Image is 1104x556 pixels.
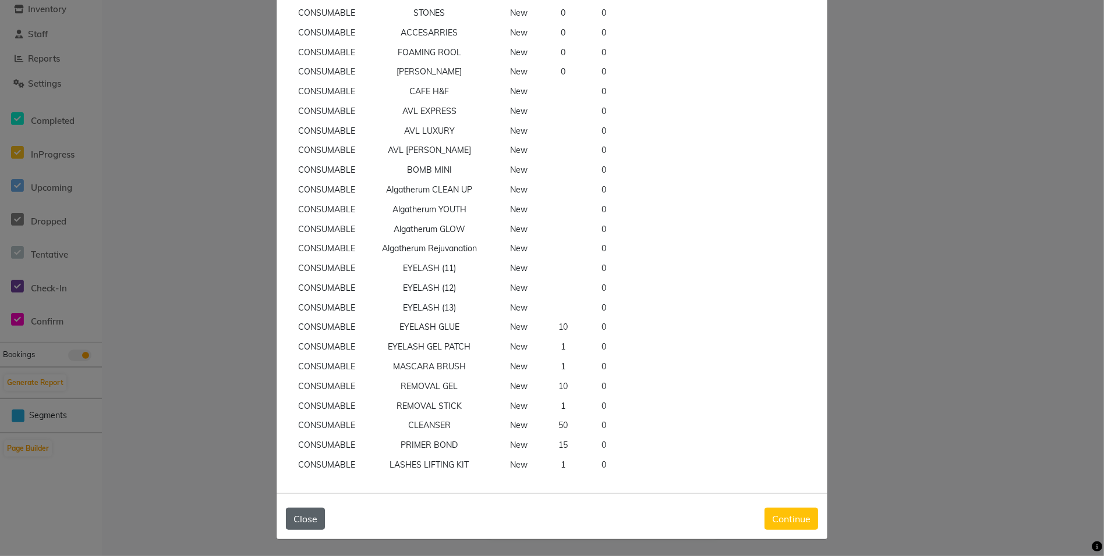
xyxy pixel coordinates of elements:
td: 0 [588,161,620,180]
td: CONSUMABLE [295,416,359,436]
td: 0 [588,219,620,239]
td: 0 [588,62,620,82]
td: CONSUMABLE [295,62,359,82]
td: 0 [588,455,620,475]
td: EYELASH GLUE [359,318,500,337]
td: CONSUMABLE [295,101,359,121]
td: PRIMER BOND [359,436,500,455]
td: New [500,121,539,141]
td: 0 [588,101,620,121]
td: 0 [588,376,620,396]
td: 0 [588,239,620,259]
td: New [500,396,539,416]
td: CONSUMABLE [295,23,359,42]
td: 0 [538,3,588,23]
td: CLEANSER [359,416,500,436]
td: New [500,357,539,377]
td: AVL LUXURY [359,121,500,141]
td: CONSUMABLE [295,298,359,318]
td: 1 [538,357,588,377]
td: 1 [538,396,588,416]
td: CONSUMABLE [295,337,359,357]
td: CONSUMABLE [295,436,359,455]
td: 50 [538,416,588,436]
button: Continue [765,508,818,530]
td: New [500,180,539,200]
td: CONSUMABLE [295,219,359,239]
td: 0 [588,298,620,318]
td: CONSUMABLE [295,279,359,298]
td: New [500,3,539,23]
td: New [500,239,539,259]
td: 10 [538,318,588,337]
td: CONSUMABLE [295,3,359,23]
td: New [500,416,539,436]
td: CONSUMABLE [295,121,359,141]
td: [PERSON_NAME] [359,62,500,82]
td: CONSUMABLE [295,376,359,396]
td: Algatherum CLEAN UP [359,180,500,200]
td: 0 [588,23,620,42]
td: CONSUMABLE [295,82,359,102]
td: EYELASH GEL PATCH [359,337,500,357]
td: 0 [588,436,620,455]
td: 0 [588,42,620,62]
td: CONSUMABLE [295,180,359,200]
td: LASHES LIFTING KIT [359,455,500,475]
td: 1 [538,337,588,357]
td: 0 [588,416,620,436]
td: New [500,455,539,475]
td: 0 [588,180,620,200]
td: CONSUMABLE [295,259,359,279]
td: EYELASH (12) [359,279,500,298]
td: 0 [538,23,588,42]
td: Algatherum YOUTH [359,199,500,219]
td: CONSUMABLE [295,357,359,377]
td: New [500,199,539,219]
td: 0 [588,3,620,23]
td: BOMB MINI [359,161,500,180]
td: 0 [538,62,588,82]
td: New [500,337,539,357]
td: 1 [538,455,588,475]
td: FOAMING ROOL [359,42,500,62]
td: 10 [538,376,588,396]
td: New [500,318,539,337]
td: 0 [588,357,620,377]
td: New [500,23,539,42]
td: AVL EXPRESS [359,101,500,121]
td: New [500,161,539,180]
td: REMOVAL STICK [359,396,500,416]
button: Close [286,508,325,530]
td: New [500,279,539,298]
td: 0 [588,259,620,279]
td: CONSUMABLE [295,239,359,259]
td: New [500,62,539,82]
td: CAFE H&F [359,82,500,102]
td: New [500,298,539,318]
td: CONSUMABLE [295,455,359,475]
td: CONSUMABLE [295,318,359,337]
td: New [500,259,539,279]
td: CONSUMABLE [295,161,359,180]
td: New [500,101,539,121]
td: New [500,376,539,396]
td: MASCARA BRUSH [359,357,500,377]
td: 0 [588,337,620,357]
td: 0 [588,279,620,298]
td: Algatherum GLOW [359,219,500,239]
td: 0 [588,82,620,102]
td: ACCESARRIES [359,23,500,42]
td: REMOVAL GEL [359,376,500,396]
td: 0 [588,121,620,141]
td: 0 [588,318,620,337]
td: New [500,141,539,161]
td: 0 [588,199,620,219]
td: EYELASH (13) [359,298,500,318]
td: New [500,82,539,102]
td: 0 [588,396,620,416]
td: CONSUMABLE [295,141,359,161]
td: STONES [359,3,500,23]
td: CONSUMABLE [295,42,359,62]
td: CONSUMABLE [295,396,359,416]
